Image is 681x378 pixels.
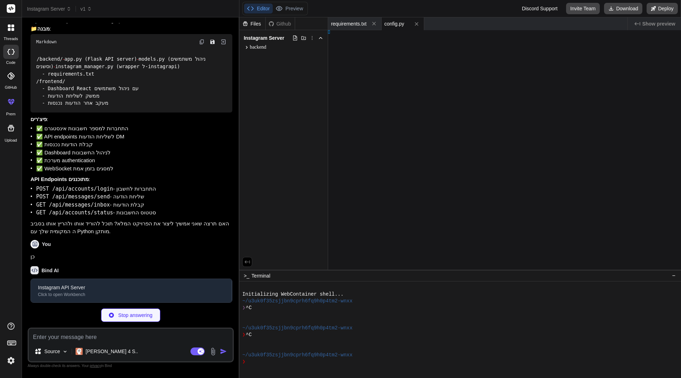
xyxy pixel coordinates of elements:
[36,56,209,106] code: /backend/ app.py (Flask API server) models.py (ניהול משתמשים וסשנים) instagram
[5,137,17,143] label: Upload
[36,133,232,141] li: ✅ API endpoints לשליחת הודעות DM
[5,84,17,91] label: GitHub
[242,332,246,338] span: ❯
[36,39,57,45] span: Markdown
[242,325,353,332] span: ~/u3uk0f35zsjjbn9cprh6fq9h0p4tm2-wnxx
[517,3,561,14] div: Discord Support
[31,115,232,124] p: :
[384,20,404,27] span: config.py
[647,3,678,14] button: Deploy
[36,149,232,157] li: ✅ Dashboard לניהול החשבונות
[671,270,677,281] button: −
[41,267,59,274] h6: Bind AI
[36,157,232,165] li: ✅ מערכת authentication
[36,209,232,217] li: - סטטוס החשבונות
[31,116,47,122] strong: פיצ'רים
[244,34,284,42] span: Instagram Server
[242,298,353,305] span: ~/u3uk0f35zsjjbn9cprh6fq9h0p4tm2-wnxx
[672,273,675,279] span: −
[246,332,252,338] span: ^C
[4,36,18,42] label: threads
[273,4,306,13] button: Preview
[642,20,675,27] span: Show preview
[36,209,113,216] code: GET /api/accounts/status
[63,56,65,62] span: -
[246,305,252,311] span: ^C
[36,193,232,201] li: - שליחת הודעה
[38,284,225,291] div: Instagram API Server
[36,64,180,106] span: _manager.py (wrapper ל-instagrapi) - requirements.txt /frontend/ - Dashboard React עם ניהול משתמש...
[28,362,234,369] p: Always double-check its answers. Your in Bind
[38,292,225,297] div: Click to open Workbench
[54,64,55,69] span: -
[137,56,139,62] span: -
[331,20,366,27] span: requirements.txt
[209,347,217,356] img: attachment
[36,125,232,133] li: ✅ התחברות למספר חשבונות אינסטגרם
[6,111,15,117] label: prem
[36,141,232,149] li: ✅ קבלת הודעות נכנסות
[118,312,153,319] p: Stop answering
[31,220,232,236] p: האם תרצה שאני אמשיך ליצור את הפרויקט המלא? תוכל להוריד אותו ולהריץ אותו בסביבה המקומית שלך עם Pyt...
[242,352,353,358] span: ~/u3uk0f35zsjjbn9cprh6fq9h0p4tm2-wnxx
[31,279,232,302] button: Instagram API ServerClick to open Workbench
[36,185,232,193] li: - התחברות לחשבון
[85,348,138,355] p: [PERSON_NAME] 4 S..
[242,291,344,298] span: Initializing WebContainer shell...
[250,44,266,51] span: backend
[266,20,295,27] div: Github
[31,175,232,183] p: :
[36,186,113,192] code: POST /api/accounts/login
[36,202,110,208] code: GET /api/messages/inbox
[244,4,273,13] button: Editor
[242,305,246,311] span: ❯
[42,241,51,248] h6: You
[37,26,50,32] strong: מבנה
[36,193,110,200] code: POST /api/messages/send
[27,5,71,12] span: Instagram Server
[207,37,217,47] button: Save file
[244,272,249,279] span: >_
[36,165,232,173] li: ✅ WebSocket למסגים בזמן אמת
[62,349,68,355] img: Pick Models
[239,20,265,27] div: Files
[6,60,15,66] label: code
[31,176,89,182] strong: API Endpoints מתוכננים
[242,358,246,365] span: ❯
[220,348,227,355] img: icon
[76,348,83,355] img: Claude 4 Sonnet
[251,272,270,279] span: Terminal
[604,3,642,14] button: Download
[80,5,92,12] span: v1
[44,348,60,355] p: Source
[5,355,17,367] img: settings
[31,253,232,261] p: כן
[220,39,227,45] img: Open in Browser
[566,3,600,14] button: Invite Team
[36,201,232,209] li: - קבלת הודעות
[90,364,101,368] span: privacy
[199,39,205,45] img: copy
